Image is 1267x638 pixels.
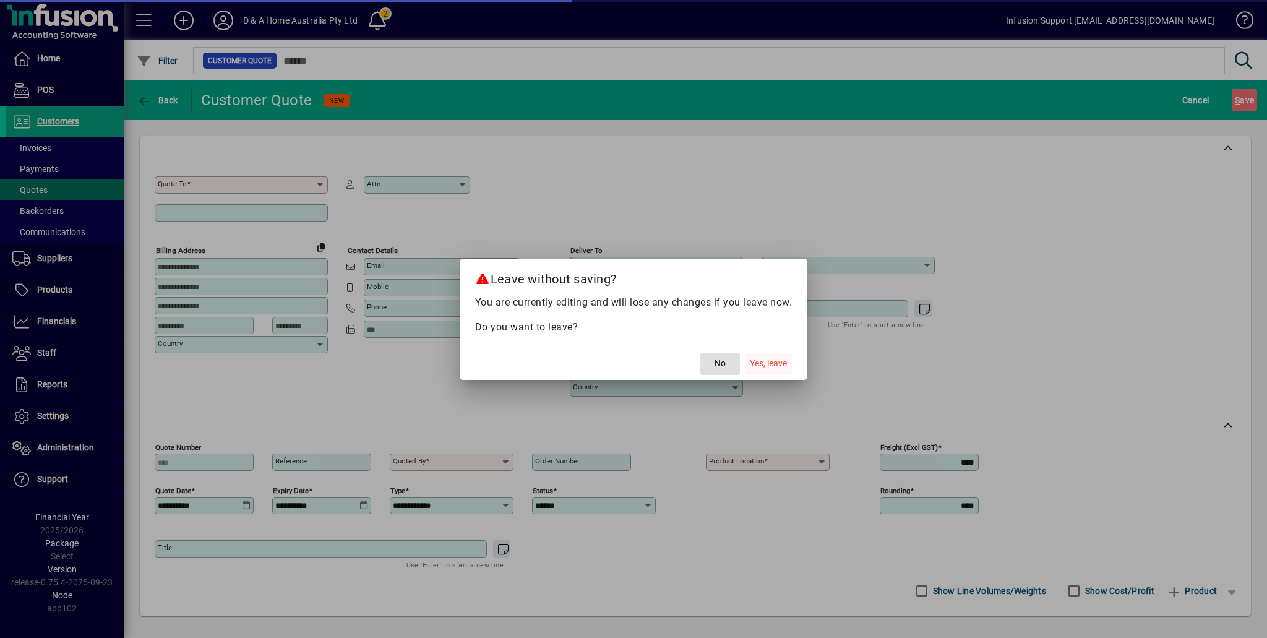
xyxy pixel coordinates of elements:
span: No [715,357,726,370]
p: Do you want to leave? [475,320,792,335]
h2: Leave without saving? [460,259,807,295]
button: Yes, leave [745,353,792,375]
span: Yes, leave [750,357,787,370]
button: No [700,353,740,375]
p: You are currently editing and will lose any changes if you leave now. [475,295,792,310]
